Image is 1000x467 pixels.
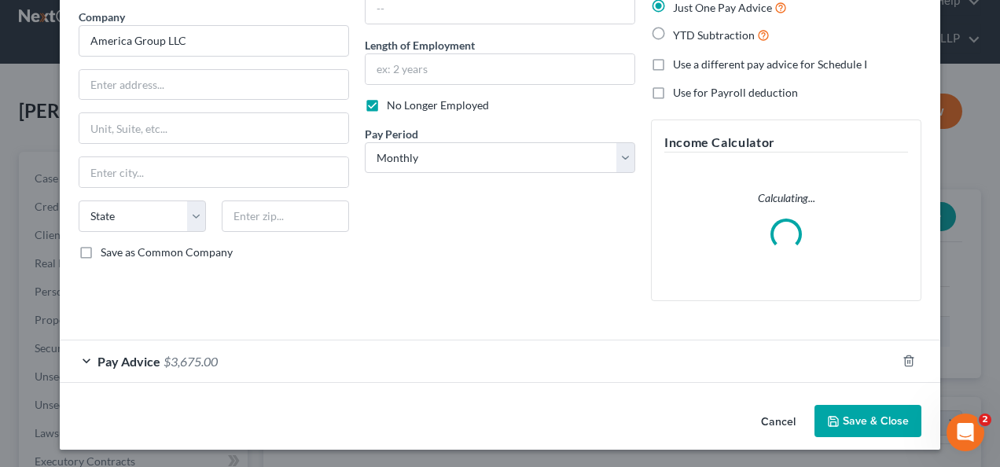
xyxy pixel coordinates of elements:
span: No Longer Employed [387,98,489,112]
iframe: Intercom live chat [947,414,984,451]
input: ex: 2 years [366,54,634,84]
span: 2 [979,414,991,426]
input: Unit, Suite, etc... [79,113,348,143]
span: $3,675.00 [164,354,218,369]
span: Company [79,10,125,24]
h5: Income Calculator [664,133,908,153]
span: Just One Pay Advice [673,1,772,14]
span: Pay Period [365,127,418,141]
label: Length of Employment [365,37,475,53]
input: Enter city... [79,157,348,187]
p: Calculating... [664,190,908,206]
button: Cancel [748,406,808,438]
span: YTD Subtraction [673,28,755,42]
span: Use a different pay advice for Schedule I [673,57,867,71]
button: Save & Close [814,405,921,438]
span: Save as Common Company [101,245,233,259]
span: Pay Advice [97,354,160,369]
input: Enter address... [79,70,348,100]
input: Search company by name... [79,25,349,57]
input: Enter zip... [222,200,349,232]
span: Use for Payroll deduction [673,86,798,99]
